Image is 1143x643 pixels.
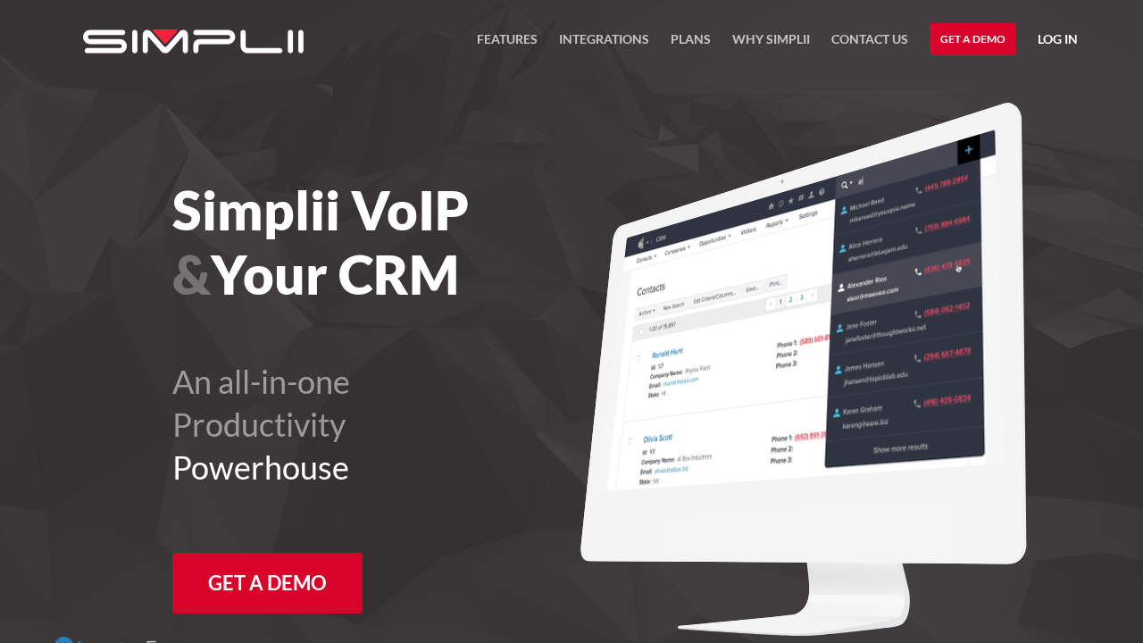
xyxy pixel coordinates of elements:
[671,29,711,61] a: Plans
[1038,29,1078,55] a: Log in
[172,178,670,306] h1: Simplii VoIP Your CRM
[831,29,908,61] a: Contact US
[83,29,304,54] img: Simplii
[732,29,810,61] a: Why Simplii
[172,360,670,489] h2: An all-in-one Productivity
[172,242,211,306] span: &
[477,29,538,61] a: FEATURES
[172,447,349,487] span: Powerhouse
[559,29,649,61] a: Integrations
[930,23,1016,55] a: Get a Demo
[172,553,363,614] a: Get a Demo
